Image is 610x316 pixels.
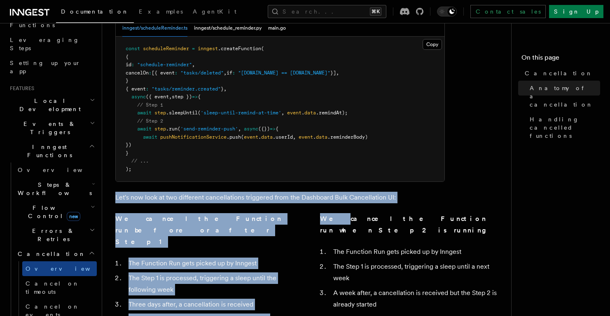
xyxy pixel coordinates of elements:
span: Steps & Workflows [14,181,92,197]
span: } [126,78,129,84]
button: Search...⌘K [268,5,386,18]
a: Cancel on timeouts [22,276,97,299]
span: Flow Control [14,204,91,220]
a: Examples [134,2,188,22]
span: Overview [18,167,103,173]
span: pushNotificationService [160,134,227,140]
span: : [146,86,149,92]
button: Cancellation [14,246,97,261]
span: "tasks/reminder.created" [152,86,221,92]
span: , [336,70,339,76]
a: Overview [22,261,97,276]
span: // ... [131,158,149,164]
span: }] [330,70,336,76]
span: } [126,150,129,156]
a: Sign Up [549,5,603,18]
span: , [293,134,296,140]
button: Errors & Retries [14,223,97,246]
span: { [126,54,129,60]
span: .sleepUntil [166,110,198,116]
span: { event [126,86,146,92]
span: Overview [26,265,110,272]
span: event [299,134,313,140]
span: Cancellation [525,69,593,77]
span: ( [178,126,180,132]
span: 'sleep-until-remind-at-time' [201,110,281,116]
span: ( [241,134,244,140]
span: .push [227,134,241,140]
button: Toggle dark mode [437,7,457,16]
p: Let's now look at two different cancellations triggered from the Dashboard Bulk Cancellation UI: [115,192,445,203]
strong: We cancel the Function run when Step 2 is running [320,215,492,234]
span: Setting up your app [10,60,81,74]
a: Leveraging Steps [7,33,97,56]
span: Documentation [61,8,129,15]
span: : [175,70,178,76]
span: { [198,94,201,100]
strong: We cancel the Function run before or after Step 1 [115,215,282,246]
span: , [281,110,284,116]
li: The Step 1 is processed, triggering a sleep until the following week [126,272,300,295]
span: event [287,110,301,116]
span: ); [126,166,131,172]
button: Local Development [7,93,97,116]
span: , [238,126,241,132]
button: inngest/scheduleReminder.ts [122,20,187,37]
button: Steps & Workflows [14,177,97,200]
span: await [143,134,157,140]
span: ( [261,46,264,51]
span: scheduleReminder [143,46,189,51]
span: event [244,134,258,140]
span: new [67,212,80,221]
span: const [126,46,140,51]
span: . [301,110,304,116]
span: .reminderBody) [327,134,368,140]
span: Cancellation [14,250,86,258]
span: step }) [172,94,192,100]
span: id [126,62,131,67]
span: inngest [198,46,218,51]
span: Examples [139,8,183,15]
span: } [221,86,224,92]
span: Errors & Retries [14,227,89,243]
span: . [258,134,261,140]
kbd: ⌘K [370,7,381,16]
span: ({ event [146,94,169,100]
button: Events & Triggers [7,116,97,139]
span: step [154,110,166,116]
span: step [154,126,166,132]
span: Events & Triggers [7,120,90,136]
span: AgentKit [193,8,236,15]
span: data [316,134,327,140]
a: Overview [14,163,97,177]
li: The Step 1 is processed, triggering a sleep until a next week [331,261,505,284]
span: .userId [273,134,293,140]
span: Handling cancelled functions [530,115,600,140]
span: "[DOMAIN_NAME] == [DOMAIN_NAME]" [238,70,330,76]
span: [{ event [152,70,175,76]
span: 'send-reminder-push' [180,126,238,132]
a: Setting up your app [7,56,97,79]
button: main.go [268,20,286,37]
a: AgentKit [188,2,241,22]
li: Three days after, a cancellation is received [126,299,300,310]
li: A week after, a cancellation is received but the Step 2 is already started [331,287,505,310]
span: "schedule-reminder" [137,62,192,67]
span: .createFunction [218,46,261,51]
span: async [244,126,258,132]
span: = [192,46,195,51]
span: await [137,126,152,132]
span: ( [198,110,201,116]
a: Contact sales [470,5,546,18]
span: Features [7,85,34,92]
button: Flow Controlnew [14,200,97,223]
span: .remindAt); [316,110,348,116]
span: data [304,110,316,116]
span: . [313,134,316,140]
span: .run [166,126,178,132]
span: Cancel on timeouts [26,280,79,295]
span: Leveraging Steps [10,37,79,51]
span: : [149,70,152,76]
a: Handling cancelled functions [526,112,600,143]
a: Documentation [56,2,134,23]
